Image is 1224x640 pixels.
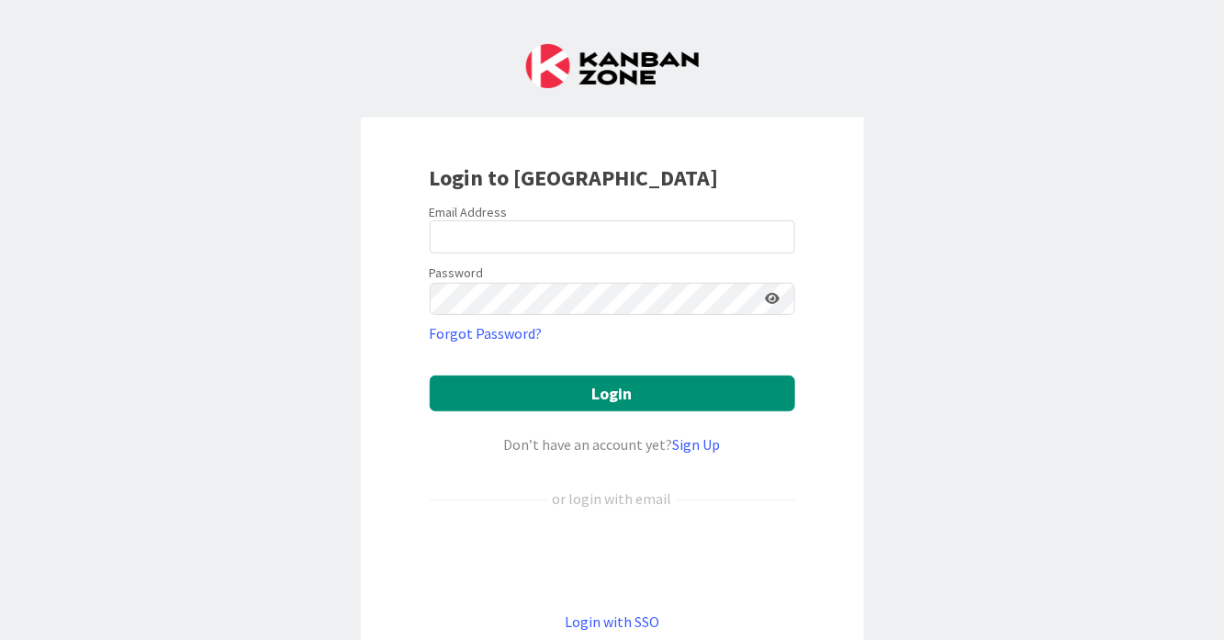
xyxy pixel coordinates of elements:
[430,264,484,283] label: Password
[526,44,699,88] img: Kanban Zone
[421,540,804,580] iframe: Sign in with Google Button
[430,163,719,192] b: Login to [GEOGRAPHIC_DATA]
[565,612,659,631] a: Login with SSO
[548,488,677,510] div: or login with email
[430,433,795,455] div: Don’t have an account yet?
[430,376,795,411] button: Login
[673,435,721,454] a: Sign Up
[430,322,543,344] a: Forgot Password?
[430,204,508,220] label: Email Address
